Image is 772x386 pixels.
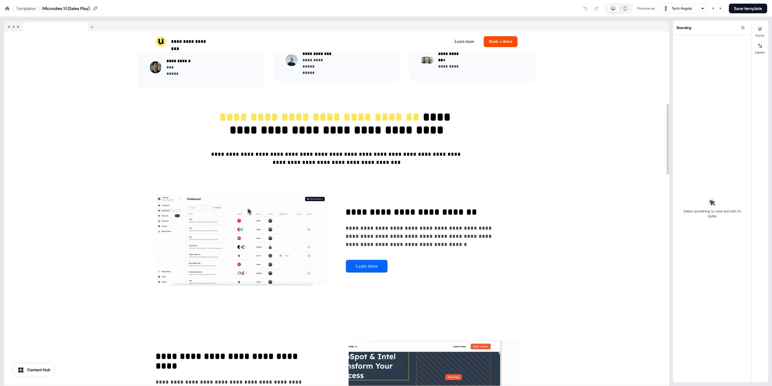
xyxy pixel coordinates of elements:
[13,364,54,376] button: Content Hub
[682,209,743,219] div: Select something to view and edit it’s styles.
[484,36,517,47] button: Book a demo
[156,180,327,301] img: Image
[339,36,517,47] div: Learn moreBook a demo
[660,4,707,13] button: Tech Angels
[637,5,655,11] div: Preview as
[27,367,50,373] div: Content Hub
[421,54,433,66] img: Contact photo
[16,5,36,11] a: Templates
[751,41,768,54] button: Layers
[729,4,767,13] button: Save template
[751,24,768,37] button: Styles
[673,21,751,35] div: Branding
[672,5,692,11] div: Tech Angels
[450,36,479,47] button: Learn more
[286,54,298,66] img: Contact photo
[4,21,96,32] img: Browser topbar
[346,260,388,273] button: Learn more
[12,5,14,12] div: /
[38,5,40,12] div: /
[150,61,162,73] img: Contact photo
[43,5,90,11] div: Microsites 1:1 (Sales Play)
